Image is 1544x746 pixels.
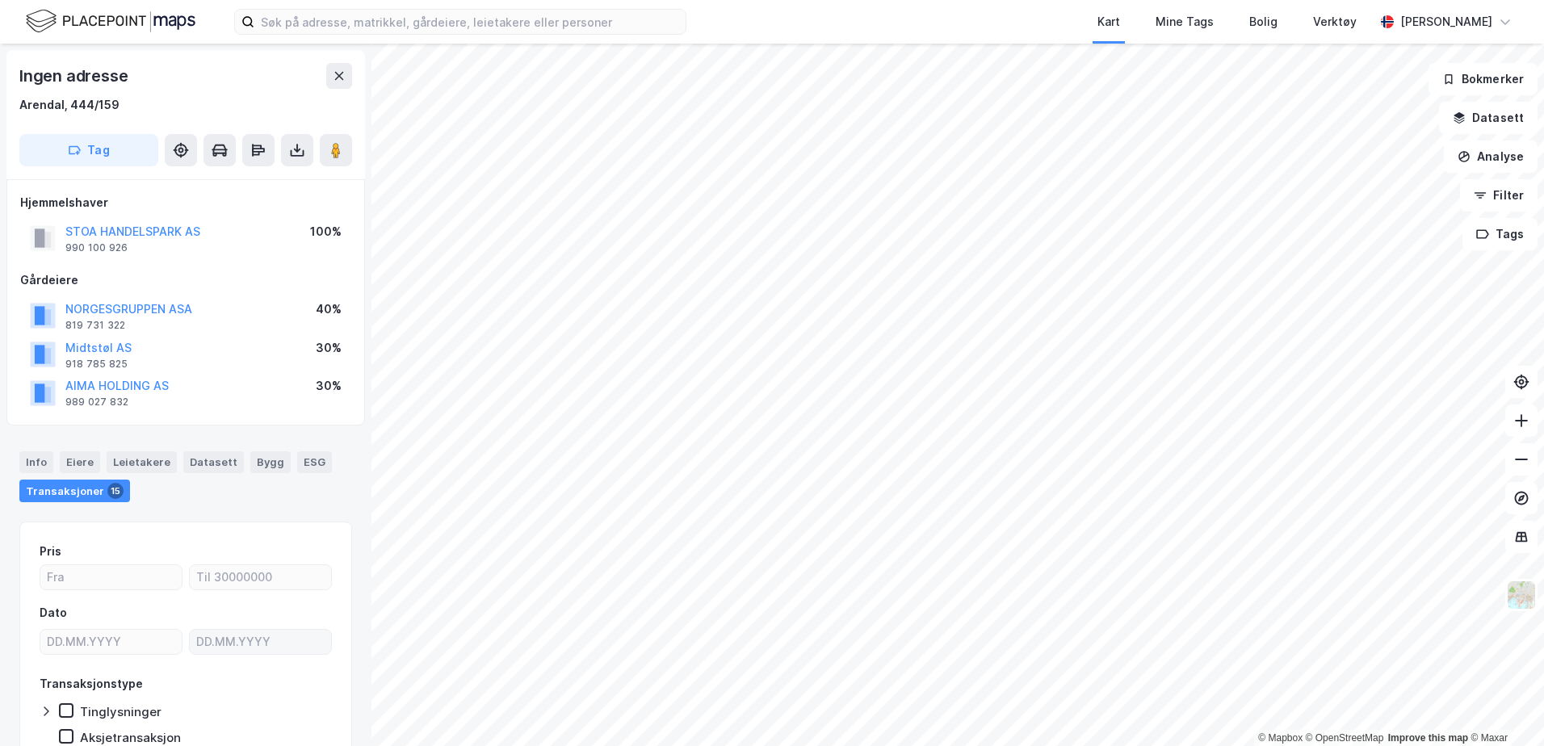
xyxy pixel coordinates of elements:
div: Dato [40,603,67,622]
div: ESG [297,451,332,472]
div: Mine Tags [1156,12,1214,31]
div: 819 731 322 [65,319,125,332]
input: Fra [40,565,182,589]
button: Tags [1462,218,1538,250]
div: 30% [316,338,342,358]
iframe: Chat Widget [1463,668,1544,746]
div: 100% [310,222,342,241]
input: Søk på adresse, matrikkel, gårdeiere, leietakere eller personer [254,10,686,34]
input: DD.MM.YYYY [40,630,182,654]
div: Transaksjonstype [40,674,143,694]
div: [PERSON_NAME] [1400,12,1492,31]
a: Mapbox [1258,732,1303,744]
img: Z [1506,580,1537,610]
div: Transaksjoner [19,480,130,502]
div: Bolig [1249,12,1278,31]
div: Info [19,451,53,472]
img: logo.f888ab2527a4732fd821a326f86c7f29.svg [26,7,195,36]
div: Arendal, 444/159 [19,95,120,115]
div: 918 785 825 [65,358,128,371]
div: 989 027 832 [65,396,128,409]
a: Improve this map [1388,732,1468,744]
button: Filter [1460,179,1538,212]
input: Til 30000000 [190,565,331,589]
div: 30% [316,376,342,396]
div: Tinglysninger [80,704,162,719]
div: Kart [1097,12,1120,31]
div: Verktøy [1313,12,1357,31]
div: 990 100 926 [65,241,128,254]
div: Bygg [250,451,291,472]
div: Ingen adresse [19,63,131,89]
button: Bokmerker [1429,63,1538,95]
div: Gårdeiere [20,270,351,290]
div: Datasett [183,451,244,472]
button: Datasett [1439,102,1538,134]
div: 15 [107,483,124,499]
div: Aksjetransaksjon [80,730,181,745]
button: Tag [19,134,158,166]
input: DD.MM.YYYY [190,630,331,654]
div: Pris [40,542,61,561]
div: 40% [316,300,342,319]
button: Analyse [1444,140,1538,173]
div: Eiere [60,451,100,472]
div: Leietakere [107,451,177,472]
div: Hjemmelshaver [20,193,351,212]
a: OpenStreetMap [1306,732,1384,744]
